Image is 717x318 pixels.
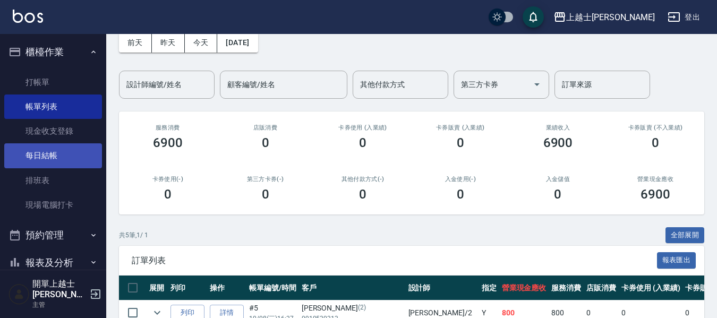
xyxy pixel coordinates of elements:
[499,276,549,300] th: 營業現金應收
[584,276,619,300] th: 店販消費
[152,33,185,53] button: 昨天
[549,276,584,300] th: 服務消費
[327,124,399,131] h2: 卡券使用 (入業績)
[302,303,403,314] div: [PERSON_NAME]
[119,33,152,53] button: 前天
[185,33,218,53] button: 今天
[32,300,87,310] p: 主管
[424,124,497,131] h2: 卡券販賣 (入業績)
[217,33,258,53] button: [DATE]
[641,187,670,202] h3: 6900
[522,124,594,131] h2: 業績收入
[523,6,544,28] button: save
[619,124,692,131] h2: 卡券販賣 (不入業績)
[327,176,399,183] h2: 其他付款方式(-)
[299,276,406,300] th: 客戶
[358,303,366,314] p: (2)
[246,276,299,300] th: 帳單編號/時間
[4,119,102,143] a: 現金收支登錄
[657,252,696,269] button: 報表匯出
[543,135,573,150] h3: 6900
[229,124,302,131] h2: 店販消費
[657,255,696,265] a: 報表匯出
[164,187,172,202] h3: 0
[229,176,302,183] h2: 第三方卡券(-)
[132,255,657,266] span: 訂單列表
[4,221,102,249] button: 預約管理
[619,276,683,300] th: 卡券使用 (入業績)
[13,10,43,23] img: Logo
[528,76,545,93] button: Open
[262,135,269,150] h3: 0
[549,6,659,28] button: 上越士[PERSON_NAME]
[147,276,168,300] th: 展開
[132,124,204,131] h3: 服務消費
[262,187,269,202] h3: 0
[359,135,366,150] h3: 0
[8,283,30,305] img: Person
[4,249,102,277] button: 報表及分析
[4,94,102,119] a: 帳單列表
[424,176,497,183] h2: 入金使用(-)
[479,276,499,300] th: 指定
[4,193,102,217] a: 現場電腦打卡
[663,7,704,27] button: 登出
[457,135,464,150] h3: 0
[153,135,183,150] h3: 6900
[554,187,561,202] h3: 0
[119,230,148,240] p: 共 5 筆, 1 / 1
[4,143,102,168] a: 每日結帳
[168,276,207,300] th: 列印
[132,176,204,183] h2: 卡券使用(-)
[665,227,705,244] button: 全部展開
[4,38,102,66] button: 櫃檯作業
[652,135,659,150] h3: 0
[522,176,594,183] h2: 入金儲值
[207,276,246,300] th: 操作
[4,168,102,193] a: 排班表
[4,70,102,94] a: 打帳單
[406,276,479,300] th: 設計師
[457,187,464,202] h3: 0
[32,279,87,300] h5: 開單上越士[PERSON_NAME]
[566,11,655,24] div: 上越士[PERSON_NAME]
[619,176,692,183] h2: 營業現金應收
[359,187,366,202] h3: 0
